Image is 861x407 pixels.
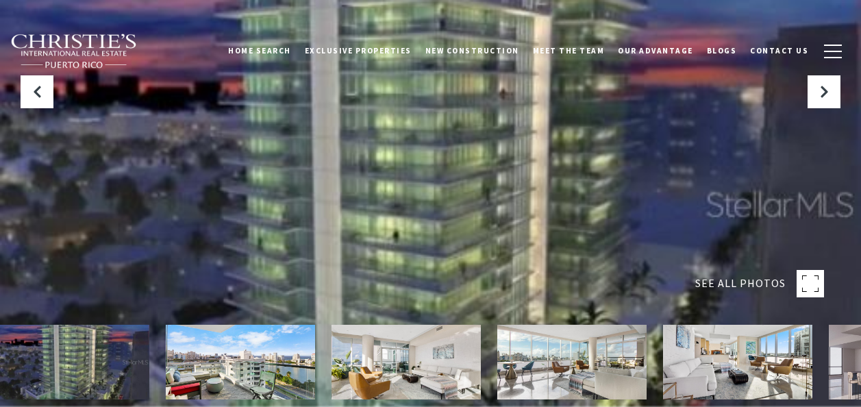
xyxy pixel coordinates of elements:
img: 555 Monserrate CONDOMINIO COSMOPOLITAN Unit: 1004 [497,325,647,399]
span: New Construction [425,46,519,56]
span: SEE ALL PHOTOS [695,275,786,293]
a: Our Advantage [611,34,700,68]
span: Our Advantage [618,46,693,56]
img: 555 Monserrate CONDOMINIO COSMOPOLITAN Unit: 1004 [663,325,812,399]
a: Blogs [700,34,744,68]
img: Christie's International Real Estate black text logo [10,34,138,69]
span: Contact Us [750,46,808,56]
a: New Construction [419,34,526,68]
span: Exclusive Properties [305,46,412,56]
a: Home Search [221,34,298,68]
a: Meet the Team [526,34,612,68]
img: 555 Monserrate CONDOMINIO COSMOPOLITAN Unit: 1004 [166,325,315,399]
span: Blogs [707,46,737,56]
a: Exclusive Properties [298,34,419,68]
img: 555 Monserrate CONDOMINIO COSMOPOLITAN Unit: 1004 [332,325,481,399]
